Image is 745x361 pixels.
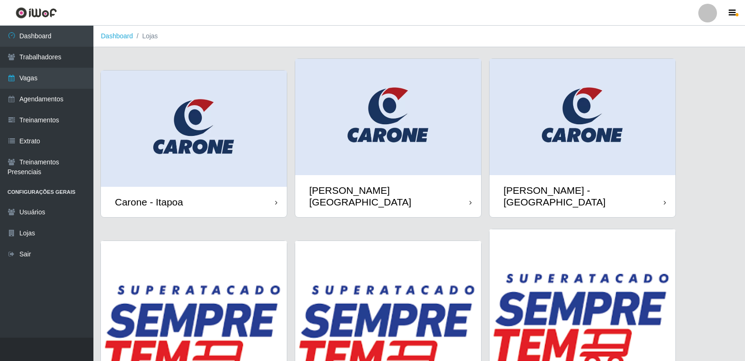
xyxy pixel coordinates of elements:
div: Carone - Itapoa [115,196,183,208]
div: [PERSON_NAME][GEOGRAPHIC_DATA] [309,184,469,208]
nav: breadcrumb [93,26,745,47]
a: Carone - Itapoa [101,71,287,217]
a: [PERSON_NAME] - [GEOGRAPHIC_DATA] [490,59,675,217]
img: cardImg [490,59,675,175]
img: cardImg [295,59,481,175]
img: cardImg [101,71,287,187]
div: [PERSON_NAME] - [GEOGRAPHIC_DATA] [504,184,664,208]
a: Dashboard [101,32,133,40]
li: Lojas [133,31,158,41]
img: CoreUI Logo [15,7,57,19]
a: [PERSON_NAME][GEOGRAPHIC_DATA] [295,59,481,217]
